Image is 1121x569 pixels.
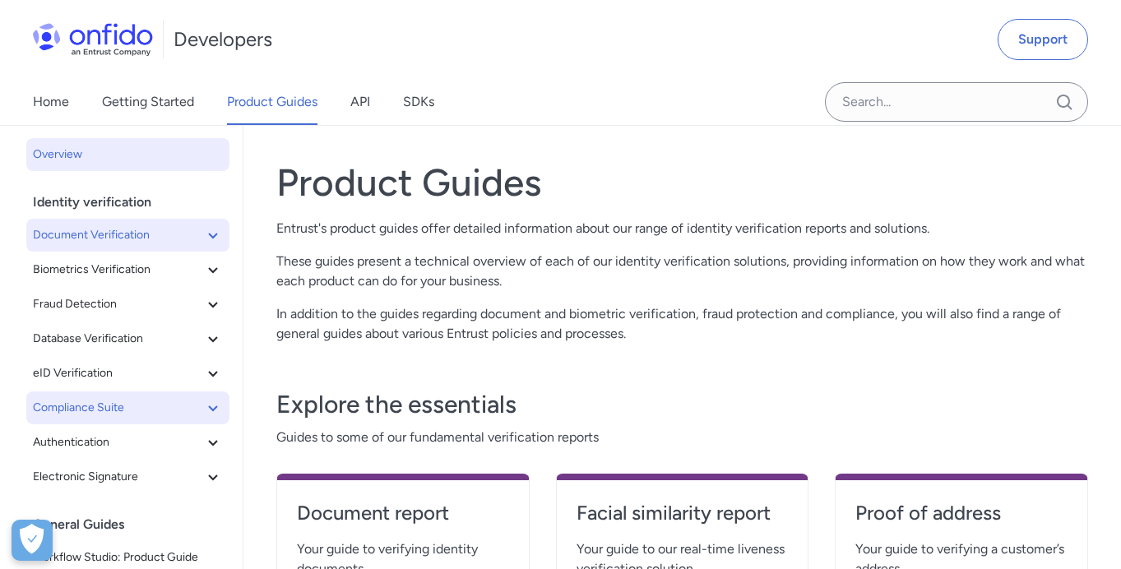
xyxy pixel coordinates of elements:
[26,460,229,493] button: Electronic Signature
[33,398,203,418] span: Compliance Suite
[33,467,203,487] span: Electronic Signature
[26,288,229,321] button: Fraud Detection
[227,79,317,125] a: Product Guides
[26,391,229,424] button: Compliance Suite
[26,219,229,252] button: Document Verification
[33,23,153,56] img: Onfido Logo
[26,138,229,171] a: Overview
[33,508,236,541] div: General Guides
[350,79,370,125] a: API
[102,79,194,125] a: Getting Started
[33,548,223,567] span: Workflow Studio: Product Guide
[33,260,203,280] span: Biometrics Verification
[33,79,69,125] a: Home
[33,186,236,219] div: Identity verification
[33,294,203,314] span: Fraud Detection
[12,520,53,561] button: Open Preferences
[276,160,1088,206] h1: Product Guides
[174,26,272,53] h1: Developers
[276,304,1088,344] p: In addition to the guides regarding document and biometric verification, fraud protection and com...
[33,329,203,349] span: Database Verification
[297,500,509,539] a: Document report
[577,500,789,539] a: Facial similarity report
[26,253,229,286] button: Biometrics Verification
[825,82,1088,122] input: Onfido search input field
[26,357,229,390] button: eID Verification
[276,252,1088,291] p: These guides present a technical overview of each of our identity verification solutions, providi...
[998,19,1088,60] a: Support
[276,428,1088,447] span: Guides to some of our fundamental verification reports
[855,500,1068,526] h4: Proof of address
[33,145,223,164] span: Overview
[33,225,203,245] span: Document Verification
[276,388,1088,421] h3: Explore the essentials
[33,363,203,383] span: eID Verification
[403,79,434,125] a: SDKs
[855,500,1068,539] a: Proof of address
[12,520,53,561] div: Cookie Preferences
[577,500,789,526] h4: Facial similarity report
[26,426,229,459] button: Authentication
[276,219,1088,238] p: Entrust's product guides offer detailed information about our range of identity verification repo...
[26,322,229,355] button: Database Verification
[297,500,509,526] h4: Document report
[33,433,203,452] span: Authentication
